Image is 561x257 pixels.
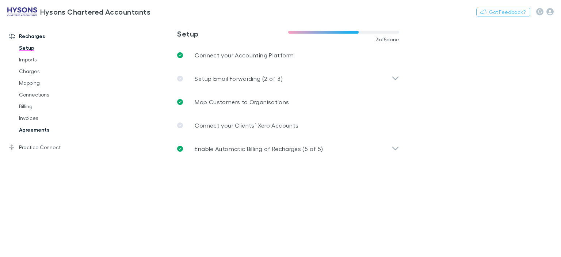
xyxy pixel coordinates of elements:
span: 3 of 5 done [376,37,400,42]
a: Billing [12,101,96,112]
h3: Hysons Chartered Accountants [40,7,150,16]
a: Connect your Clients’ Xero Accounts [171,114,405,137]
a: Connections [12,89,96,101]
h3: Setup [177,29,288,38]
a: Agreements [12,124,96,136]
a: Charges [12,65,96,77]
a: Setup [12,42,96,54]
a: Map Customers to Organisations [171,90,405,114]
a: Mapping [12,77,96,89]
p: Enable Automatic Billing of Recharges (5 of 5) [195,144,323,153]
p: Setup Email Forwarding (2 of 3) [195,74,282,83]
a: Connect your Accounting Platform [171,44,405,67]
p: Connect your Accounting Platform [195,51,294,60]
a: Invoices [12,112,96,124]
a: Practice Connect [1,141,96,153]
div: Setup Email Forwarding (2 of 3) [171,67,405,90]
p: Connect your Clients’ Xero Accounts [195,121,298,130]
p: Map Customers to Organisations [195,98,289,106]
button: Got Feedback? [476,8,530,16]
img: Hysons Chartered Accountants's Logo [7,7,37,16]
a: Imports [12,54,96,65]
a: Hysons Chartered Accountants [3,3,155,20]
a: Recharges [1,30,96,42]
div: Enable Automatic Billing of Recharges (5 of 5) [171,137,405,160]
